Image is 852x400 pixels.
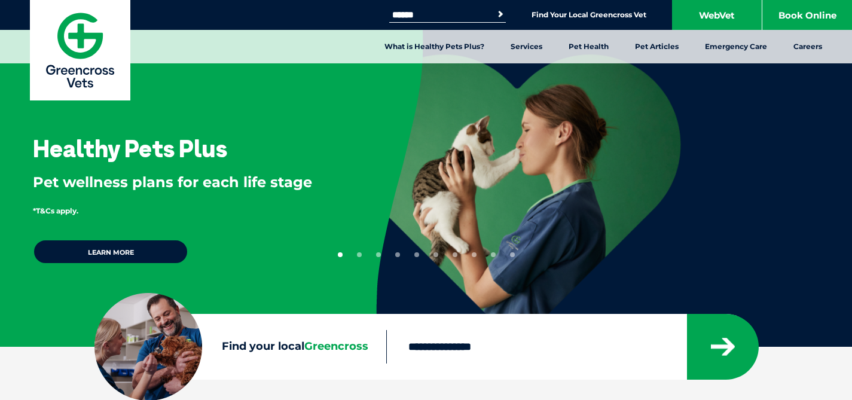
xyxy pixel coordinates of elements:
[338,252,343,257] button: 1 of 10
[94,338,386,356] label: Find your local
[622,30,692,63] a: Pet Articles
[692,30,780,63] a: Emergency Care
[33,206,78,215] span: *T&Cs apply.
[510,252,515,257] button: 10 of 10
[555,30,622,63] a: Pet Health
[491,252,496,257] button: 9 of 10
[371,30,497,63] a: What is Healthy Pets Plus?
[33,172,337,193] p: Pet wellness plans for each life stage
[414,252,419,257] button: 5 of 10
[497,30,555,63] a: Services
[395,252,400,257] button: 4 of 10
[472,252,477,257] button: 8 of 10
[780,30,835,63] a: Careers
[376,252,381,257] button: 3 of 10
[357,252,362,257] button: 2 of 10
[33,136,227,160] h3: Healthy Pets Plus
[304,340,368,353] span: Greencross
[433,252,438,257] button: 6 of 10
[494,8,506,20] button: Search
[453,252,457,257] button: 7 of 10
[532,10,646,20] a: Find Your Local Greencross Vet
[33,239,188,264] a: Learn more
